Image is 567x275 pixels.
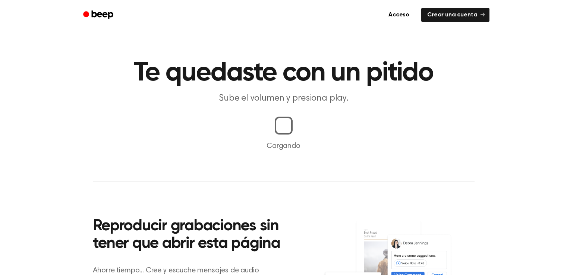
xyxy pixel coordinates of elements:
[427,12,477,18] font: Crear una cuenta
[421,8,489,22] a: Crear una cuenta
[267,142,300,150] font: Cargando
[388,12,409,18] font: Acceso
[381,6,417,23] a: Acceso
[78,8,120,22] a: Bip
[93,218,280,252] font: Reproducir grabaciones sin tener que abrir esta página
[219,94,348,103] font: Sube el volumen y presiona play.
[134,60,433,86] font: Te quedaste con un pitido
